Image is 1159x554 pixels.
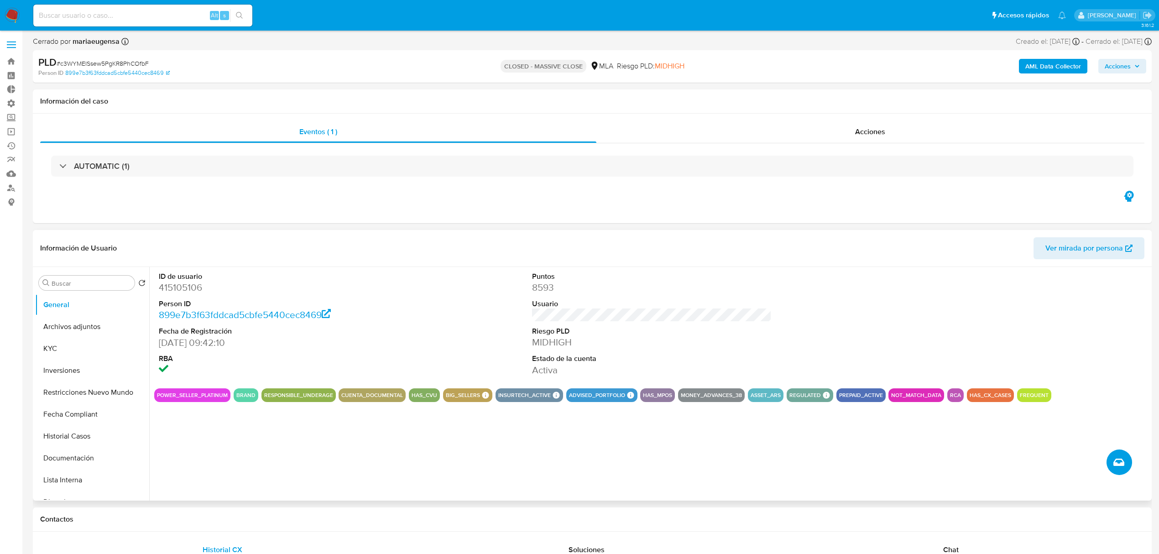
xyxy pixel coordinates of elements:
[35,360,149,382] button: Inversiones
[35,491,149,513] button: Direcciones
[532,272,772,282] dt: Puntos
[52,279,131,287] input: Buscar
[532,299,772,309] dt: Usuario
[65,69,170,77] a: 899e7b3f63fddcad5cbfe5440cec8469
[35,316,149,338] button: Archivos adjuntos
[1086,37,1152,47] div: Cerrado el: [DATE]
[1098,59,1146,73] button: Acciones
[40,97,1144,106] h1: Información del caso
[138,279,146,289] button: Volver al orden por defecto
[532,354,772,364] dt: Estado de la cuenta
[35,382,149,403] button: Restricciones Nuevo Mundo
[299,126,337,137] span: Eventos ( 1 )
[42,279,50,287] button: Buscar
[532,281,772,294] dd: 8593
[159,299,398,309] dt: Person ID
[35,338,149,360] button: KYC
[57,59,149,68] span: # c3WYMEISsew5PgKR8PhCOfbF
[1034,237,1144,259] button: Ver mirada por persona
[35,425,149,447] button: Historial Casos
[501,60,586,73] p: CLOSED - MASSIVE CLOSE
[35,403,149,425] button: Fecha Compliant
[51,156,1133,177] div: AUTOMATIC (1)
[1105,59,1131,73] span: Acciones
[71,36,120,47] b: mariaeugensa
[1045,237,1123,259] span: Ver mirada por persona
[211,11,218,20] span: Alt
[223,11,226,20] span: s
[1016,37,1080,47] div: Creado el: [DATE]
[532,364,772,376] dd: Activa
[532,336,772,349] dd: MIDHIGH
[38,55,57,69] b: PLD
[230,9,249,22] button: search-icon
[998,10,1049,20] span: Accesos rápidos
[159,272,398,282] dt: ID de usuario
[159,326,398,336] dt: Fecha de Registración
[40,515,1144,524] h1: Contactos
[38,69,63,77] b: Person ID
[855,126,885,137] span: Acciones
[1143,10,1152,20] a: Salir
[1058,11,1066,19] a: Notificaciones
[617,61,684,71] span: Riesgo PLD:
[35,469,149,491] button: Lista Interna
[74,161,130,171] h3: AUTOMATIC (1)
[159,281,398,294] dd: 415105106
[159,308,331,321] a: 899e7b3f63fddcad5cbfe5440cec8469
[1081,37,1084,47] span: -
[590,61,613,71] div: MLA
[159,354,398,364] dt: RBA
[1025,59,1081,73] b: AML Data Collector
[35,294,149,316] button: General
[655,61,684,71] span: MIDHIGH
[40,244,117,253] h1: Información de Usuario
[33,37,120,47] span: Cerrado por
[33,10,252,21] input: Buscar usuario o caso...
[1088,11,1139,20] p: andres.vilosio@mercadolibre.com
[35,447,149,469] button: Documentación
[532,326,772,336] dt: Riesgo PLD
[159,336,398,349] dd: [DATE] 09:42:10
[1019,59,1087,73] button: AML Data Collector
